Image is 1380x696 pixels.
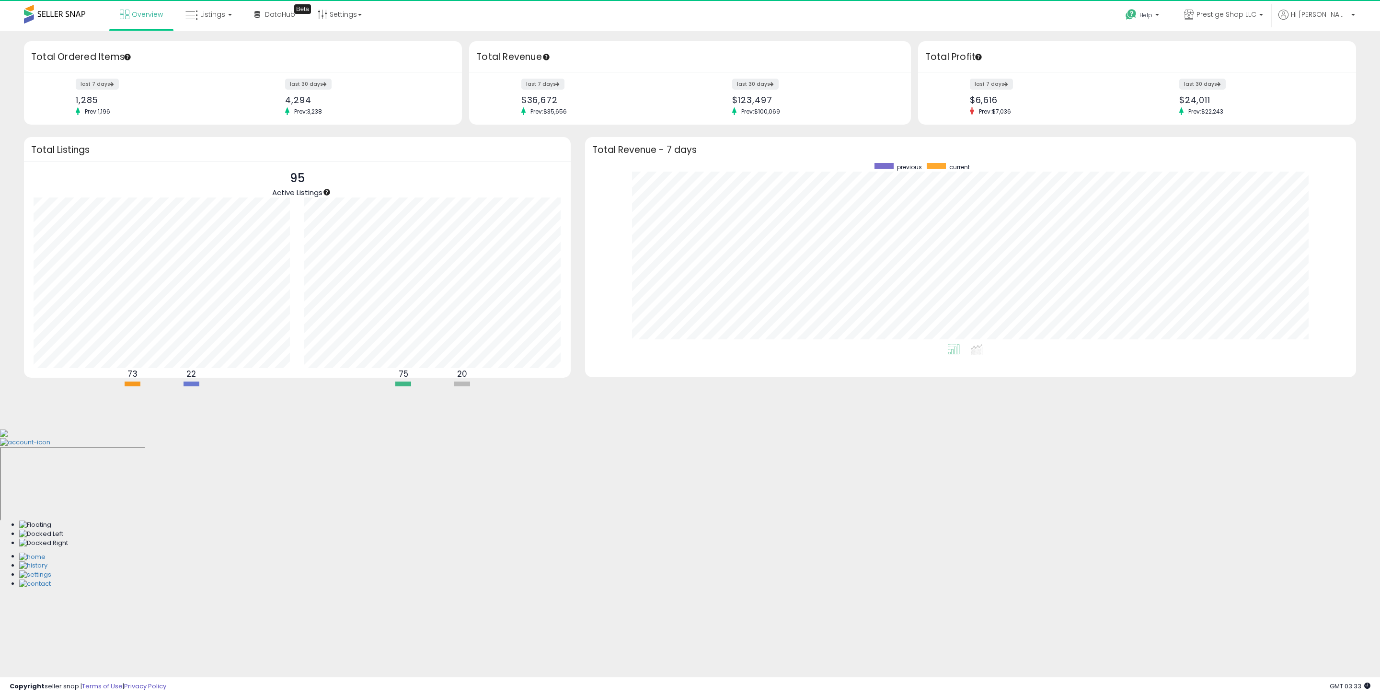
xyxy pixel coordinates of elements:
div: Tooltip anchor [322,188,331,197]
span: Help [1139,11,1152,19]
label: last 7 days [76,79,119,90]
a: Hi [PERSON_NAME] [1278,10,1355,31]
div: 4,294 [285,95,445,105]
div: $24,011 [1179,95,1339,105]
a: Help [1118,1,1169,31]
label: last 30 days [732,79,779,90]
b: 75 [399,368,408,380]
span: DataHub [265,10,295,19]
div: Not Repriced [434,389,491,398]
label: last 30 days [1179,79,1226,90]
i: Get Help [1125,9,1137,21]
label: last 7 days [970,79,1013,90]
img: Docked Left [19,530,63,539]
label: last 30 days [285,79,332,90]
div: FBM [162,389,220,398]
span: previous [897,163,922,171]
h3: Total Revenue - 7 days [592,146,1349,153]
span: Prev: $100,069 [736,107,785,116]
span: Prev: $35,656 [526,107,572,116]
div: $6,616 [970,95,1130,105]
div: Repriced [375,389,432,398]
div: 1,285 [76,95,236,105]
img: Home [19,553,46,562]
p: 95 [272,169,322,187]
b: 20 [457,368,467,380]
div: Tooltip anchor [294,4,311,14]
h3: Total Revenue [476,50,904,64]
div: Tooltip anchor [974,53,983,61]
h3: Total Profit [925,50,1349,64]
span: Active Listings [272,187,322,197]
b: 22 [186,368,196,380]
div: Tooltip anchor [123,53,132,61]
span: Prev: $7,036 [974,107,1016,116]
span: Prestige Shop LLC [1196,10,1256,19]
span: current [949,163,970,171]
img: History [19,561,47,570]
img: Docked Right [19,539,68,548]
div: $36,672 [521,95,683,105]
span: Overview [132,10,163,19]
div: FBA [103,389,161,398]
img: Contact [19,580,51,589]
span: Prev: 1,196 [80,107,115,116]
span: Listings [200,10,225,19]
img: Settings [19,570,51,580]
span: Hi [PERSON_NAME] [1291,10,1348,19]
h3: Total Ordered Items [31,50,455,64]
b: 73 [127,368,138,380]
div: Tooltip anchor [542,53,551,61]
h3: Total Listings [31,146,563,153]
span: Prev: $22,243 [1184,107,1228,116]
img: Floating [19,521,51,530]
div: $123,497 [732,95,894,105]
label: last 7 days [521,79,564,90]
span: Prev: 3,238 [289,107,327,116]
